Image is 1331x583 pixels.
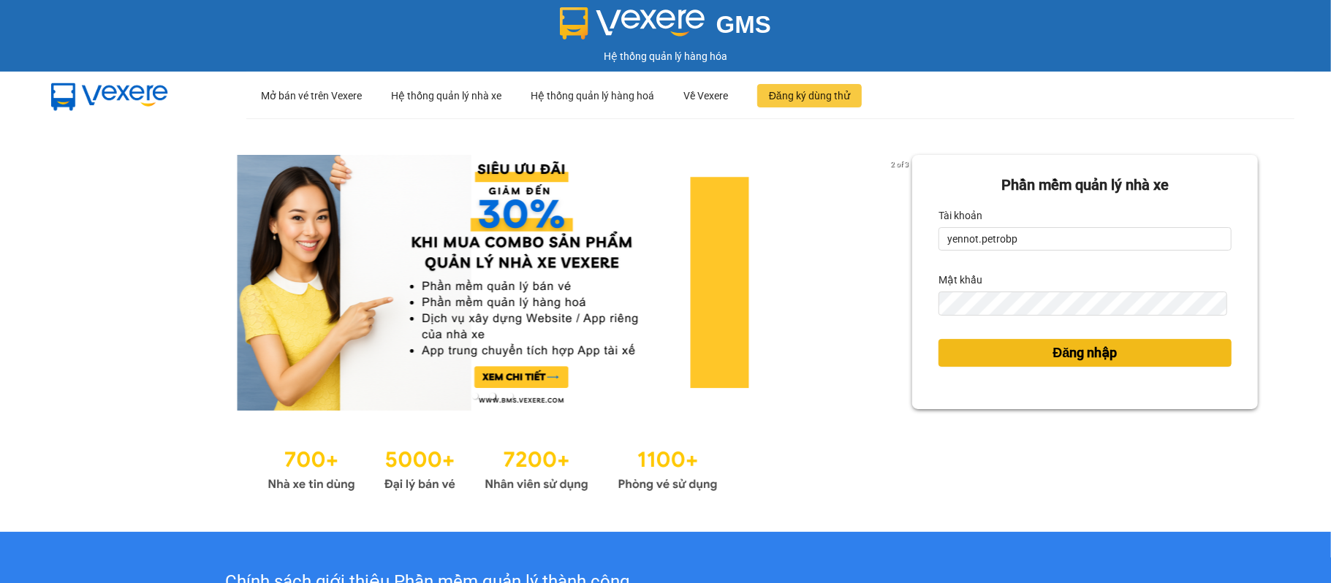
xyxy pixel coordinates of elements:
button: next slide / item [892,155,912,411]
div: Phần mềm quản lý nhà xe [938,174,1232,197]
input: Mật khẩu [938,291,1227,316]
div: Hệ thống quản lý nhà xe [391,72,501,119]
div: Mở bán vé trên Vexere [261,72,362,119]
img: Statistics.png [268,440,718,495]
a: GMS [560,22,771,34]
div: Hệ thống quản lý hàng hóa [4,48,1327,64]
li: slide item 1 [472,393,478,399]
p: 2 of 3 [887,155,912,174]
label: Tài khoản [938,204,982,227]
label: Mật khẩu [938,268,982,291]
li: slide item 2 [490,393,496,399]
span: Đăng ký dùng thử [769,88,850,104]
button: Đăng nhập [938,339,1232,367]
button: Đăng ký dùng thử [757,84,862,107]
li: slide item 3 [507,393,513,399]
div: Hệ thống quản lý hàng hoá [531,72,654,119]
img: mbUUG5Q.png [37,72,183,120]
span: Đăng nhập [1053,343,1118,363]
input: Tài khoản [938,227,1232,251]
button: previous slide / item [73,155,94,411]
div: Về Vexere [683,72,728,119]
span: GMS [716,11,771,38]
img: logo 2 [560,7,705,39]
